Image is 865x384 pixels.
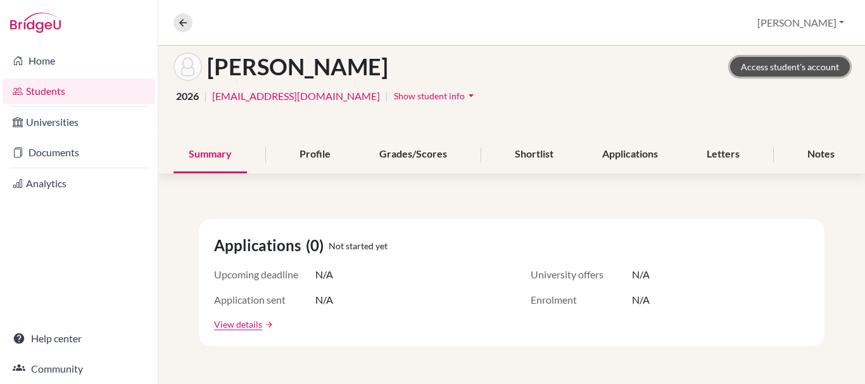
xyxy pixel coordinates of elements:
[691,136,755,173] div: Letters
[212,89,380,104] a: [EMAIL_ADDRESS][DOMAIN_NAME]
[174,136,247,173] div: Summary
[465,89,477,102] i: arrow_drop_down
[10,13,61,33] img: Bridge-U
[315,267,333,282] span: N/A
[385,89,388,104] span: |
[306,234,329,257] span: (0)
[752,11,850,35] button: [PERSON_NAME]
[730,57,850,77] a: Access student's account
[632,292,650,307] span: N/A
[3,171,155,196] a: Analytics
[207,53,388,80] h1: [PERSON_NAME]
[204,89,207,104] span: |
[3,326,155,351] a: Help center
[587,136,673,173] div: Applications
[792,136,850,173] div: Notes
[329,239,388,252] span: Not started yet
[284,136,346,173] div: Profile
[364,136,462,173] div: Grades/Scores
[174,53,202,81] img: TIANNA MARIE GASTON's avatar
[214,267,315,282] span: Upcoming deadline
[214,234,306,257] span: Applications
[394,90,465,101] span: Show student info
[3,78,155,104] a: Students
[632,267,650,282] span: N/A
[315,292,333,307] span: N/A
[176,89,199,104] span: 2026
[531,267,632,282] span: University offers
[262,320,274,329] a: arrow_forward
[214,292,315,307] span: Application sent
[393,86,478,106] button: Show student infoarrow_drop_down
[3,48,155,73] a: Home
[3,140,155,165] a: Documents
[3,109,155,135] a: Universities
[3,356,155,381] a: Community
[214,318,262,331] a: View details
[500,136,569,173] div: Shortlist
[531,292,632,307] span: Enrolment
